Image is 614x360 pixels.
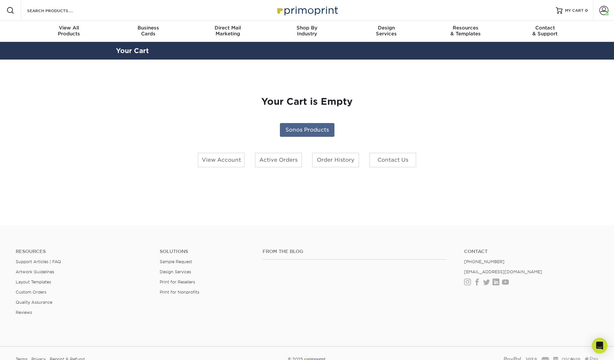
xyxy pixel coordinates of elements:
[109,21,188,42] a: BusinessCards
[16,249,150,254] h4: Resources
[116,47,149,55] a: Your Cart
[255,153,302,168] a: Active Orders
[347,25,426,31] span: Design
[188,25,267,37] div: Marketing
[267,21,347,42] a: Shop ByIndustry
[109,25,188,31] span: Business
[16,310,32,315] a: Reviews
[585,8,588,13] span: 0
[464,249,598,254] a: Contact
[16,300,52,305] a: Quality Assurance
[160,269,191,274] a: Design Services
[464,259,505,264] a: [PHONE_NUMBER]
[426,25,505,31] span: Resources
[16,269,54,274] a: Artwork Guidelines
[160,290,199,295] a: Print for Nonprofits
[198,153,245,168] a: View Account
[16,279,51,284] a: Layout Templates
[26,7,90,14] input: SEARCH PRODUCTS.....
[426,25,505,37] div: & Templates
[16,290,46,295] a: Custom Orders
[16,259,61,264] a: Support Articles | FAQ
[29,25,109,37] div: Products
[312,153,359,168] a: Order History
[267,25,347,37] div: Industry
[505,25,585,31] span: Contact
[505,25,585,37] div: & Support
[592,338,607,353] div: Open Intercom Messenger
[121,96,493,107] h1: Your Cart is Empty
[347,25,426,37] div: Services
[29,25,109,31] span: View All
[267,25,347,31] span: Shop By
[369,153,416,168] a: Contact Us
[188,25,267,31] span: Direct Mail
[565,8,584,13] span: MY CART
[160,259,192,264] a: Sample Request
[505,21,585,42] a: Contact& Support
[280,123,334,137] a: Sonos Products
[263,249,446,254] h4: From the Blog
[464,269,542,274] a: [EMAIL_ADDRESS][DOMAIN_NAME]
[109,25,188,37] div: Cards
[160,249,253,254] h4: Solutions
[188,21,267,42] a: Direct MailMarketing
[160,279,195,284] a: Print for Resellers
[274,3,340,17] img: Primoprint
[347,21,426,42] a: DesignServices
[29,21,109,42] a: View AllProducts
[426,21,505,42] a: Resources& Templates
